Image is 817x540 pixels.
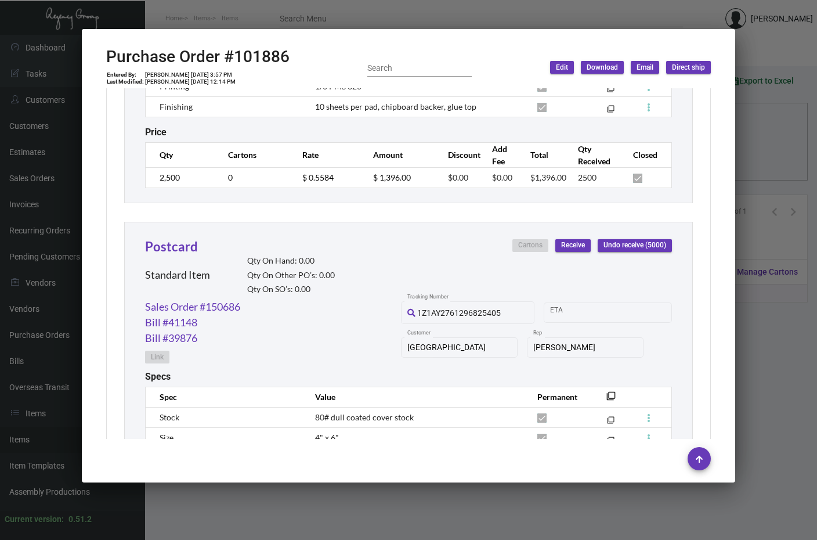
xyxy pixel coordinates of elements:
[145,387,303,407] th: Spec
[417,308,501,318] span: 1Z1AY2761296825405
[303,387,526,407] th: Value
[631,61,659,74] button: Email
[291,142,361,167] th: Rate
[145,239,198,254] a: Postcard
[247,285,335,294] h2: Qty On SO’s: 0.00
[145,142,216,167] th: Qty
[361,142,436,167] th: Amount
[151,352,164,362] span: Link
[315,433,339,442] span: 4" x 6"
[315,412,414,422] span: 80# dull coated cover stock
[492,172,512,182] span: $0.00
[666,61,711,74] button: Direct ship
[607,419,614,426] mat-icon: filter_none
[603,240,666,250] span: Undo receive (5000)
[555,239,591,252] button: Receive
[606,395,616,404] mat-icon: filter_none
[519,142,566,167] th: Total
[160,412,179,422] span: Stock
[518,240,543,250] span: Cartons
[607,439,614,447] mat-icon: filter_none
[596,308,652,317] input: End date
[145,330,197,346] a: Bill #39876
[160,433,173,442] span: Size
[566,142,621,167] th: Qty Received
[480,142,519,167] th: Add Fee
[247,256,335,266] h2: Qty On Hand: 0.00
[607,107,614,115] mat-icon: filter_none
[145,351,169,363] button: Link
[106,71,144,78] td: Entered By:
[556,63,568,73] span: Edit
[145,269,210,282] h2: Standard Item
[144,71,236,78] td: [PERSON_NAME] [DATE] 3:57 PM
[550,61,574,74] button: Edit
[581,61,624,74] button: Download
[672,63,705,73] span: Direct ship
[145,315,197,330] a: Bill #41148
[530,172,566,182] span: $1,396.00
[145,299,240,315] a: Sales Order #150686
[160,102,193,111] span: Finishing
[448,172,468,182] span: $0.00
[106,47,290,67] h2: Purchase Order #101886
[315,102,476,111] span: 10 sheets per pad, chipboard backer, glue top
[68,513,92,525] div: 0.51.2
[561,240,585,250] span: Receive
[526,387,589,407] th: Permanent
[587,63,618,73] span: Download
[637,63,653,73] span: Email
[145,371,171,382] h2: Specs
[436,142,480,167] th: Discount
[5,513,64,525] div: Current version:
[144,78,236,85] td: [PERSON_NAME] [DATE] 12:14 PM
[598,239,672,252] button: Undo receive (5000)
[216,142,291,167] th: Cartons
[621,142,672,167] th: Closed
[512,239,548,252] button: Cartons
[247,271,335,280] h2: Qty On Other PO’s: 0.00
[550,308,586,317] input: Start date
[607,87,614,95] mat-icon: filter_none
[145,127,167,138] h2: Price
[578,172,597,182] span: 2500
[106,78,144,85] td: Last Modified:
